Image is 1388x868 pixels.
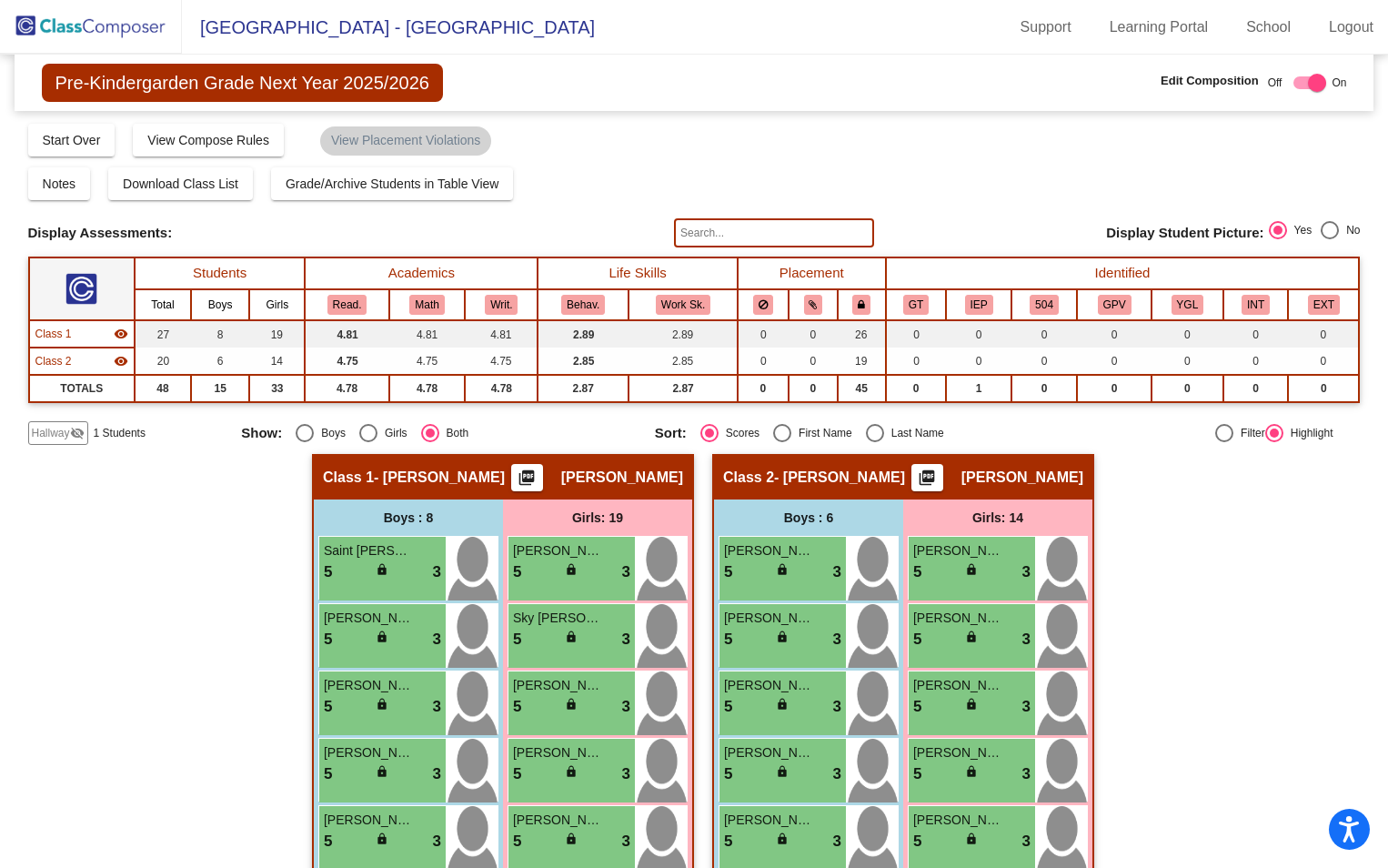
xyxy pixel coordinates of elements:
[913,762,921,786] span: 5
[147,133,269,147] span: View Compose Rules
[776,563,789,576] span: lock
[886,348,947,375] td: 0
[389,320,466,348] td: 4.81
[655,424,1054,442] mat-radio-group: Select an option
[1022,695,1031,719] span: 3
[377,425,407,441] div: Girls
[324,560,332,584] span: 5
[29,348,135,375] td: Chelsie Simpson - Simpson TK
[249,348,305,375] td: 14
[1223,375,1288,402] td: 0
[1106,225,1263,241] span: Display Student Picture:
[513,609,604,628] span: Sky [PERSON_NAME]
[324,830,332,853] span: 5
[35,326,72,342] span: Class 1
[1152,375,1223,402] td: 0
[324,695,332,719] span: 5
[271,167,514,200] button: Grade/Archive Students in Table View
[503,500,692,536] div: Girls: 19
[191,348,249,375] td: 6
[1098,295,1132,315] button: GPV
[833,762,841,786] span: 3
[1152,289,1223,320] th: Young for Grade Level
[32,425,70,441] span: Hallway
[1268,75,1282,91] span: Off
[28,225,173,241] span: Display Assessments:
[324,676,415,695] span: [PERSON_NAME]
[1288,375,1359,402] td: 0
[738,320,789,348] td: 0
[241,425,282,441] span: Show:
[724,560,732,584] span: 5
[1077,375,1151,402] td: 0
[838,320,886,348] td: 26
[724,628,732,651] span: 5
[622,560,630,584] span: 3
[774,469,905,487] span: - [PERSON_NAME]
[376,833,388,845] span: lock
[135,257,305,289] th: Students
[513,743,604,762] span: [PERSON_NAME]
[70,426,85,440] mat-icon: visibility_off
[108,167,253,200] button: Download Class List
[513,695,521,719] span: 5
[324,541,415,560] span: Saint [PERSON_NAME]
[913,743,1004,762] span: [PERSON_NAME]
[724,695,732,719] span: 5
[724,676,815,695] span: [PERSON_NAME]
[946,348,1011,375] td: 0
[789,320,838,348] td: 0
[724,762,732,786] span: 5
[776,833,789,845] span: lock
[513,830,521,853] span: 5
[28,167,91,200] button: Notes
[724,609,815,628] span: [PERSON_NAME]
[538,375,629,402] td: 2.87
[538,257,738,289] th: Life Skills
[1283,425,1333,441] div: Highlight
[1308,295,1340,315] button: EXT
[886,289,947,320] th: Gifted and Talented
[409,295,444,315] button: Math
[43,133,101,147] span: Start Over
[965,765,978,778] span: lock
[511,464,543,491] button: Print Students Details
[916,469,938,494] mat-icon: picture_as_pdf
[513,762,521,786] span: 5
[789,289,838,320] th: Keep with students
[719,425,759,441] div: Scores
[516,469,538,494] mat-icon: picture_as_pdf
[776,631,789,643] span: lock
[376,563,388,576] span: lock
[374,469,505,487] span: - [PERSON_NAME]
[913,830,921,853] span: 5
[738,257,886,289] th: Placement
[965,295,993,315] button: IEP
[776,698,789,711] span: lock
[724,830,732,853] span: 5
[241,424,640,442] mat-radio-group: Select an option
[324,743,415,762] span: [PERSON_NAME]
[1022,628,1031,651] span: 3
[135,375,191,402] td: 48
[1011,375,1078,402] td: 0
[886,257,1360,289] th: Identified
[913,695,921,719] span: 5
[465,348,538,375] td: 4.75
[913,628,921,651] span: 5
[135,320,191,348] td: 27
[249,375,305,402] td: 33
[622,695,630,719] span: 3
[133,124,284,156] button: View Compose Rules
[1314,13,1388,42] a: Logout
[1011,320,1078,348] td: 0
[629,320,738,348] td: 2.89
[674,218,874,247] input: Search...
[42,64,443,102] span: Pre-Kindergarden Grade Next Year 2025/2026
[135,289,191,320] th: Total
[29,375,135,402] td: TOTALS
[513,628,521,651] span: 5
[323,469,374,487] span: Class 1
[513,560,521,584] span: 5
[376,698,388,711] span: lock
